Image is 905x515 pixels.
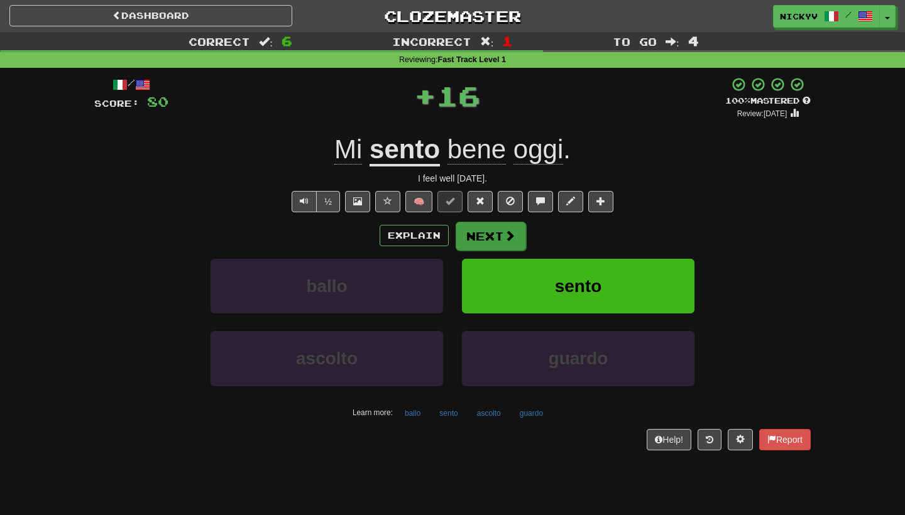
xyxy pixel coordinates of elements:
small: Review: [DATE] [737,109,787,118]
span: Score: [94,98,140,109]
button: Ignore sentence (alt+i) [498,191,523,212]
button: ballo [398,404,427,423]
span: sento [555,276,602,296]
span: ballo [306,276,347,296]
span: . [440,134,571,165]
div: I feel well [DATE]. [94,172,811,185]
button: Help! [647,429,691,450]
button: Round history (alt+y) [698,429,721,450]
u: sento [370,134,440,166]
small: Learn more: [353,408,393,417]
span: Incorrect [392,35,471,48]
a: nickyv / [773,5,880,28]
span: : [259,36,273,47]
strong: Fast Track Level 1 [438,55,507,64]
button: sento [462,259,694,313]
button: ascolto [470,404,508,423]
span: : [666,36,679,47]
button: Add to collection (alt+a) [588,191,613,212]
button: Reset to 0% Mastered (alt+r) [468,191,493,212]
span: 6 [282,33,292,48]
span: To go [613,35,657,48]
button: ascolto [211,331,443,386]
span: 80 [147,94,168,109]
button: 🧠 [405,191,432,212]
button: ballo [211,259,443,313]
button: guardo [462,331,694,386]
a: Dashboard [9,5,292,26]
span: 100 % [725,95,750,106]
button: Explain [380,225,449,246]
span: bene [447,134,506,165]
button: Next [456,222,526,251]
span: + [414,77,436,114]
a: Clozemaster [311,5,594,27]
button: guardo [513,404,550,423]
button: Set this sentence to 100% Mastered (alt+m) [437,191,463,212]
button: Favorite sentence (alt+f) [375,191,400,212]
span: 4 [688,33,699,48]
button: Show image (alt+x) [345,191,370,212]
button: Report [759,429,811,450]
span: nickyv [780,11,818,22]
span: Correct [189,35,250,48]
span: / [845,10,852,19]
span: 1 [502,33,513,48]
span: ascolto [296,349,358,368]
span: oggi [513,134,563,165]
div: / [94,77,168,92]
div: Mastered [725,95,811,107]
span: : [480,36,494,47]
span: guardo [549,349,608,368]
span: 16 [436,80,480,111]
button: Discuss sentence (alt+u) [528,191,553,212]
span: Mi [334,134,362,165]
div: Text-to-speech controls [289,191,340,212]
button: sento [432,404,464,423]
button: Play sentence audio (ctl+space) [292,191,317,212]
button: ½ [316,191,340,212]
button: Edit sentence (alt+d) [558,191,583,212]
